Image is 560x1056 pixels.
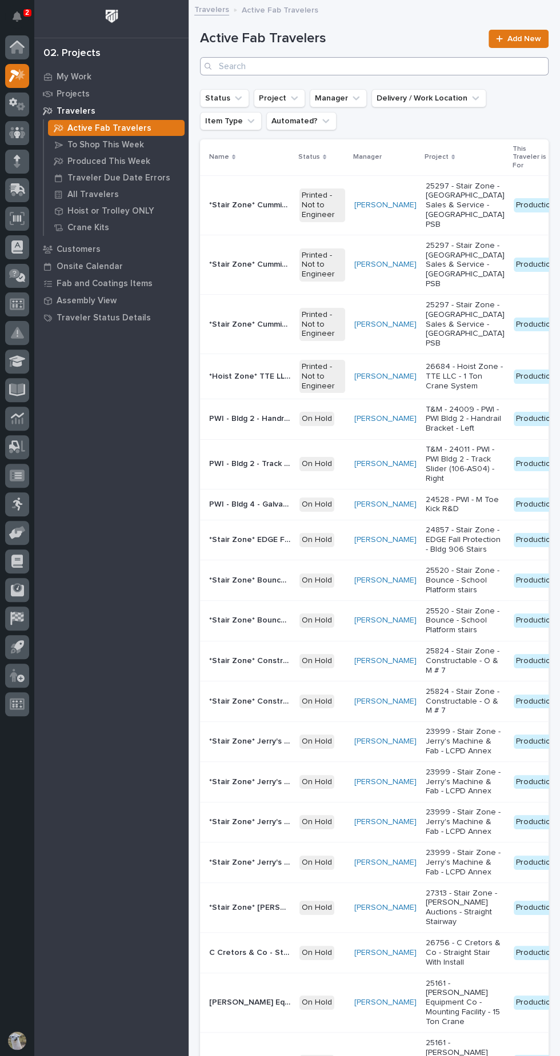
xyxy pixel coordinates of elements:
p: To Shop This Week [67,140,144,150]
div: Production [514,654,558,668]
div: On Hold [299,654,334,668]
a: Add New [489,30,549,48]
div: Production [514,258,558,272]
p: T&M - 24009 - PWI - PWI Bldg 2 - Handrail Bracket - Left [426,405,505,433]
div: Production [514,946,558,960]
p: 25520 - Stair Zone - Bounce - School Platform stairs [426,607,505,635]
div: On Hold [299,734,334,749]
p: Crane Kits [67,223,109,233]
a: [PERSON_NAME] [354,998,417,1007]
a: [PERSON_NAME] [354,320,417,330]
a: [PERSON_NAME] [354,817,417,827]
div: Production [514,370,558,384]
p: Elliott Equipment Co - Mounting Facility - 15 Ton Crane System [209,995,293,1007]
p: *Stair Zone* Bounce - Main - Stair-Left [209,573,293,585]
p: All Travelers [67,190,119,200]
p: T&M - 24011 - PWI - PWI Bldg 2 - Track Slider (106-AS04) - Right [426,445,505,483]
a: Hoist or Trolley ONLY [44,203,189,219]
div: Printed - Not to Engineer [299,248,345,282]
p: 25824 - Stair Zone - Constructable - O & M # 7 [426,687,505,716]
a: Assembly View [34,292,189,309]
span: Add New [507,35,541,43]
p: *Stair Zone* Constructable - O & M # 7 - Mezz Stairs [209,694,293,706]
p: 2 [25,9,29,17]
p: Onsite Calendar [57,262,123,272]
div: Production [514,198,558,212]
p: Status [298,151,320,163]
button: Project [254,89,305,107]
div: On Hold [299,573,334,588]
p: *Stair Zone* Cummins - TBD - Stair 'C' [209,318,293,330]
div: Production [514,318,558,332]
p: PWI - Bldg 4 - Galvanized Guardrail [209,497,293,509]
p: *Stair Zone* Jerry's Machine & Fab - LCPD Annex - South Stairway - REVISED [209,856,293,868]
p: Manager [353,151,382,163]
p: Active Fab Travelers [242,3,318,15]
div: On Hold [299,995,334,1010]
p: 25297 - Stair Zone - [GEOGRAPHIC_DATA] Sales & Service - [GEOGRAPHIC_DATA] PSB [426,241,505,289]
p: Project [425,151,449,163]
a: My Work [34,68,189,85]
div: 02. Projects [43,47,101,60]
a: [PERSON_NAME] [354,777,417,787]
a: [PERSON_NAME] [354,616,417,625]
div: Production [514,856,558,870]
a: [PERSON_NAME] [354,903,417,913]
p: PWI - Bldg 2 - Track Slider (106-AS04) - RIGHT [209,457,293,469]
a: Travelers [194,2,229,15]
div: On Hold [299,901,334,915]
p: Fab and Coatings Items [57,279,153,289]
button: Delivery / Work Location [371,89,486,107]
p: Traveler Due Date Errors [67,173,170,183]
div: Production [514,613,558,628]
a: [PERSON_NAME] [354,260,417,270]
a: Traveler Status Details [34,309,189,326]
button: Item Type [200,112,262,130]
div: Printed - Not to Engineer [299,308,345,341]
a: [PERSON_NAME] [354,858,417,868]
a: Traveler Due Date Errors [44,170,189,186]
p: 25297 - Stair Zone - [GEOGRAPHIC_DATA] Sales & Service - [GEOGRAPHIC_DATA] PSB [426,182,505,230]
div: Production [514,815,558,829]
div: Production [514,734,558,749]
p: Projects [57,89,90,99]
button: Status [200,89,249,107]
div: On Hold [299,815,334,829]
a: [PERSON_NAME] [354,737,417,746]
div: Search [200,57,549,75]
div: Notifications2 [14,11,29,30]
a: Projects [34,85,189,102]
div: Production [514,457,558,471]
a: Travelers [34,102,189,119]
p: 25824 - Stair Zone - Constructable - O & M # 7 [426,647,505,675]
a: To Shop This Week [44,136,189,152]
p: 23999 - Stair Zone - Jerry's Machine & Fab - LCPD Annex [426,848,505,877]
p: 23999 - Stair Zone - Jerry's Machine & Fab - LCPD Annex [426,808,505,836]
div: On Hold [299,946,334,960]
div: Production [514,573,558,588]
div: On Hold [299,613,334,628]
p: Active Fab Travelers [67,123,151,134]
div: On Hold [299,457,334,471]
p: *Stair Zone* Jerry's Machine & Fab - LCPD Annex - North Stairway - REVISED [209,815,293,827]
a: [PERSON_NAME] [354,576,417,585]
p: 27313 - Stair Zone - [PERSON_NAME] Auctions - Straight Stairway [426,889,505,927]
p: Assembly View [57,296,117,306]
a: Fab and Coatings Items [34,275,189,292]
p: *Stair Zone* Jerry's Machine & Fab - LCPD Annex - Interior Locker Room Stair Mod [209,734,293,746]
p: Name [209,151,229,163]
p: *Stair Zone* Cummins - TBD - Stair 'A' [209,198,293,210]
p: *Stair Zone* Jerry's Machine & Fab - LCPD Annex - East Stairway - REVISED [209,775,293,787]
div: Production [514,775,558,789]
p: 25297 - Stair Zone - [GEOGRAPHIC_DATA] Sales & Service - [GEOGRAPHIC_DATA] PSB [426,300,505,348]
p: Hoist or Trolley ONLY [67,206,154,216]
a: All Travelers [44,186,189,202]
a: Customers [34,240,189,258]
p: PWI - Bldg 2 - Handrail Bracket - Left [209,412,293,424]
div: Production [514,995,558,1010]
p: Traveler Status Details [57,313,151,323]
div: Production [514,694,558,709]
a: [PERSON_NAME] [354,459,417,469]
div: Printed - Not to Engineer [299,360,345,393]
a: [PERSON_NAME] [354,372,417,382]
